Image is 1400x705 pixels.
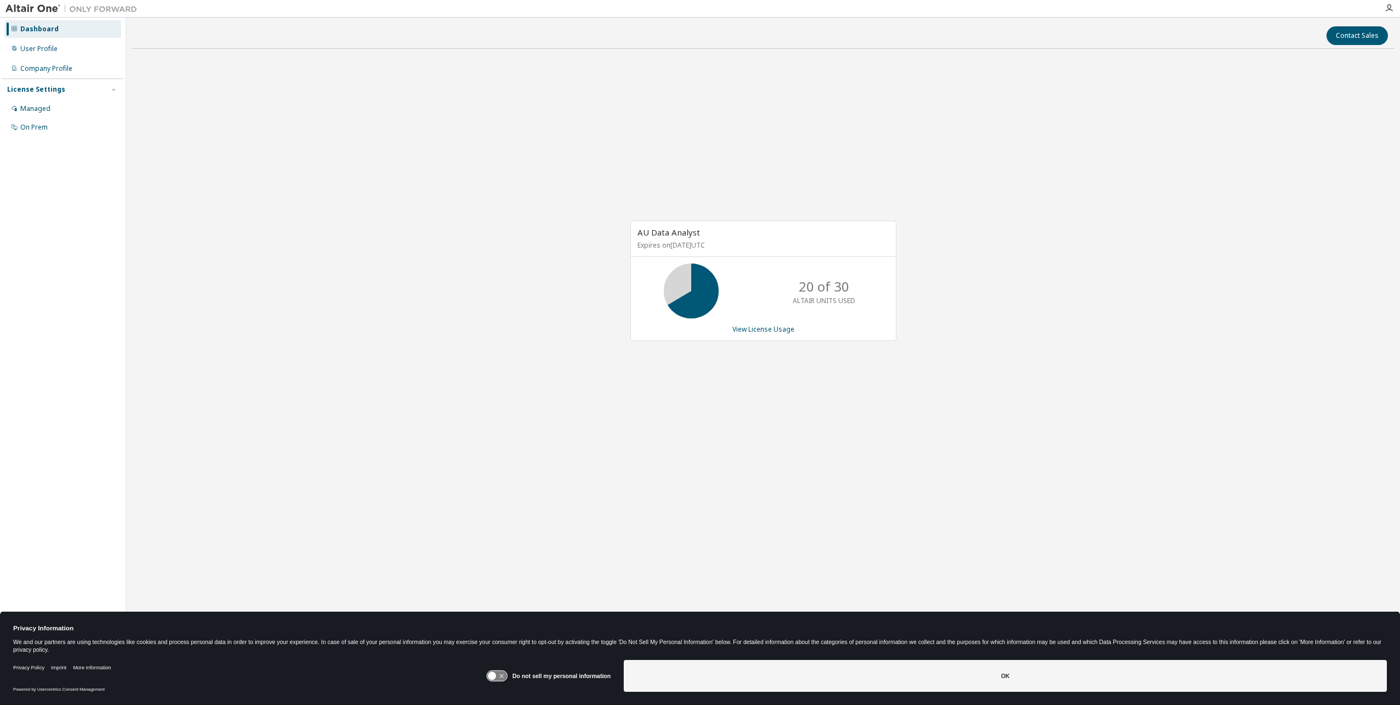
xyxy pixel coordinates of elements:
div: License Settings [7,85,65,94]
div: Company Profile [20,64,72,73]
a: View License Usage [732,324,794,334]
div: On Prem [20,123,48,132]
div: Managed [20,104,50,113]
div: Dashboard [20,25,59,33]
span: AU Data Analyst [637,227,700,238]
p: Expires on [DATE] UTC [637,240,887,250]
div: User Profile [20,44,58,53]
img: Altair One [5,3,143,14]
p: ALTAIR UNITS USED [793,296,855,305]
button: Contact Sales [1326,26,1388,45]
p: 20 of 30 [799,277,849,296]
